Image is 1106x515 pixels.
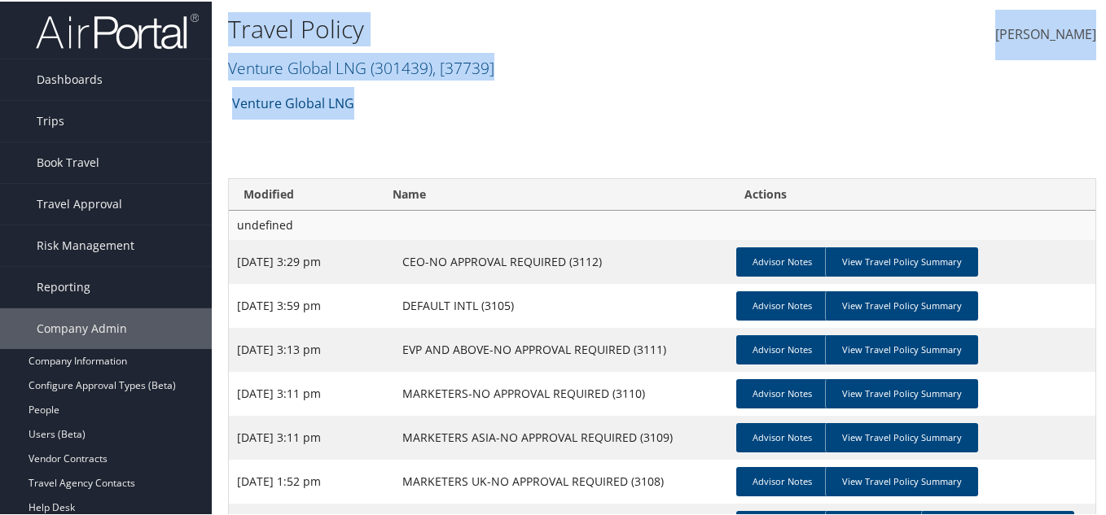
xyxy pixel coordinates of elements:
a: View Travel Policy Summary [825,421,978,451]
a: View Travel Policy Summary [825,290,978,319]
a: Advisor Notes [736,465,828,495]
span: [PERSON_NAME] [995,24,1096,41]
td: MARKETERS-NO APPROVAL REQUIRED (3110) [372,370,730,414]
a: Advisor Notes [736,290,828,319]
span: Reporting [37,265,90,306]
td: MARKETERS ASIA-NO APPROVAL REQUIRED (3109) [372,414,730,458]
span: , [ 37739 ] [432,55,494,77]
td: DEFAULT INTL (3105) [372,282,730,326]
span: Trips [37,99,64,140]
th: Actions [730,177,1095,209]
img: airportal-logo.png [36,11,199,49]
span: Company Admin [37,307,127,347]
td: [DATE] 3:11 pm [229,414,372,458]
td: [DATE] 3:13 pm [229,326,372,370]
a: View Travel Policy Summary [825,334,978,363]
a: Advisor Notes [736,421,828,451]
td: [DATE] 3:59 pm [229,282,372,326]
a: Advisor Notes [736,246,828,275]
a: Venture Global LNG [228,55,494,77]
td: MARKETERS UK-NO APPROVAL REQUIRED (3108) [372,458,730,502]
a: Venture Global LNG [232,85,354,118]
td: [DATE] 1:52 pm [229,458,372,502]
h1: Travel Policy [228,11,807,45]
a: Advisor Notes [736,378,828,407]
td: [DATE] 3:29 pm [229,238,372,282]
span: Dashboards [37,58,103,98]
span: Travel Approval [37,182,122,223]
th: Modified: activate to sort column ascending [229,177,372,209]
span: ( 301439 ) [371,55,432,77]
a: View Travel Policy Summary [825,465,978,495]
a: Advisor Notes [736,334,828,363]
td: undefined [229,209,1095,238]
th: Name: activate to sort column ascending [372,177,730,209]
td: CEO-NO APPROVAL REQUIRED (3112) [372,238,730,282]
a: View Travel Policy Summary [825,378,978,407]
td: EVP AND ABOVE-NO APPROVAL REQUIRED (3111) [372,326,730,370]
td: [DATE] 3:11 pm [229,370,372,414]
span: Risk Management [37,224,134,264]
a: [PERSON_NAME] [995,8,1096,59]
a: View Travel Policy Summary [825,246,978,275]
span: Book Travel [37,141,99,181]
